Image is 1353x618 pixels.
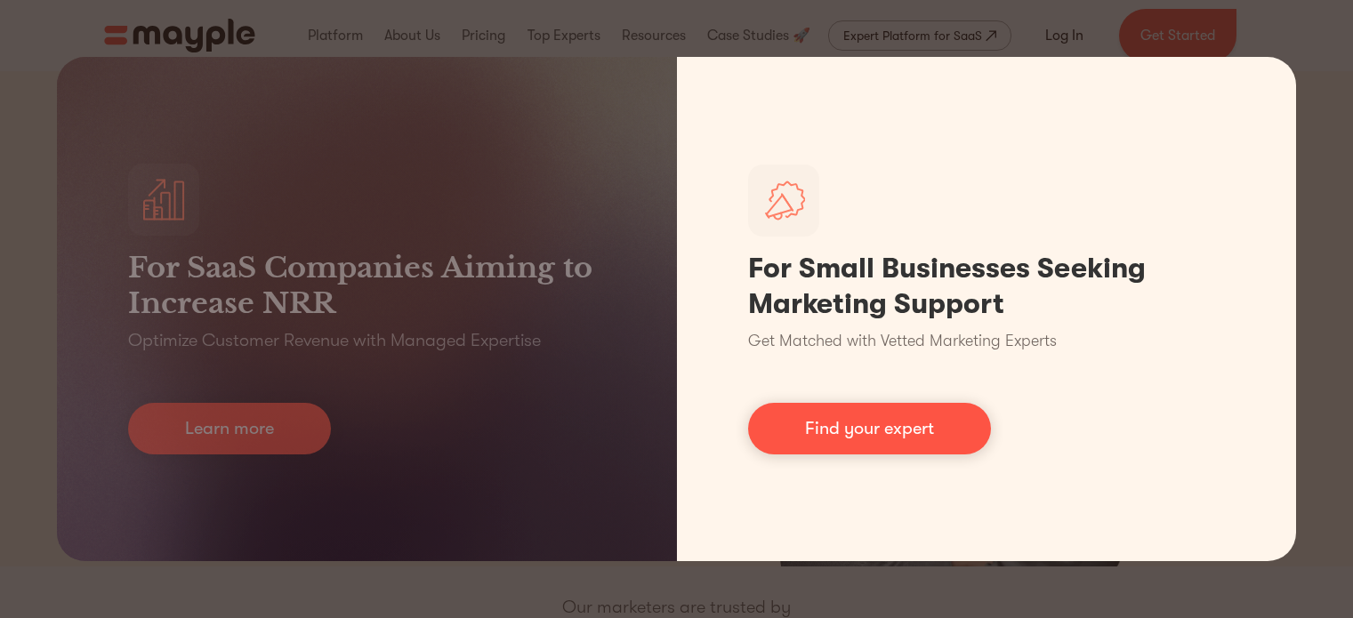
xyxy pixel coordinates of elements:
h3: For SaaS Companies Aiming to Increase NRR [128,250,606,321]
p: Optimize Customer Revenue with Managed Expertise [128,328,541,353]
a: Find your expert [748,403,991,454]
a: Learn more [128,403,331,454]
h1: For Small Businesses Seeking Marketing Support [748,251,1226,322]
p: Get Matched with Vetted Marketing Experts [748,329,1057,353]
